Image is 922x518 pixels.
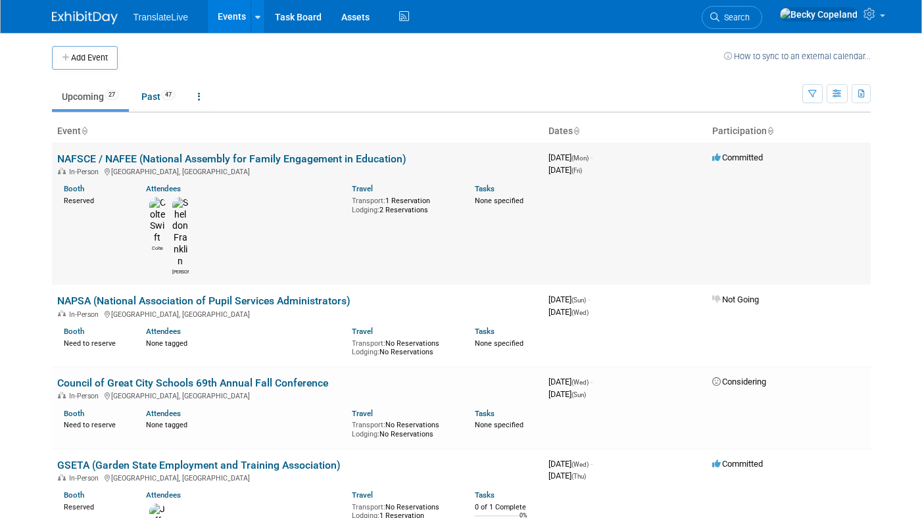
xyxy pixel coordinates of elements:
[57,390,538,400] div: [GEOGRAPHIC_DATA], [GEOGRAPHIC_DATA]
[548,294,590,304] span: [DATE]
[591,377,593,387] span: -
[571,391,586,398] span: (Sun)
[352,409,373,418] a: Travel
[548,389,586,399] span: [DATE]
[475,490,495,500] a: Tasks
[52,11,118,24] img: ExhibitDay
[475,327,495,336] a: Tasks
[548,377,593,387] span: [DATE]
[475,503,537,512] div: 0 of 1 Complete
[352,337,456,357] div: No Reservations No Reservations
[352,503,385,511] span: Transport:
[161,90,176,100] span: 47
[352,327,373,336] a: Travel
[712,459,763,469] span: Committed
[149,197,166,244] img: Colte Swift
[548,459,593,469] span: [DATE]
[475,409,495,418] a: Tasks
[571,309,589,316] span: (Wed)
[719,12,750,22] span: Search
[702,6,762,29] a: Search
[52,120,543,143] th: Event
[57,294,351,307] a: NAPSA (National Association of Pupil Services Administrators)
[57,377,328,389] a: Council of Great City Schools 69th Annual Fall Conference
[548,165,582,175] span: [DATE]
[57,153,406,165] a: NAFSCE / NAFEE (National Assembly for Family Engagement in Education)
[591,153,593,162] span: -
[573,126,579,136] a: Sort by Start Date
[352,348,379,356] span: Lodging:
[475,339,523,348] span: None specified
[58,310,66,317] img: In-Person Event
[149,244,166,252] div: Colte Swift
[352,194,456,214] div: 1 Reservation 2 Reservations
[767,126,773,136] a: Sort by Participation Type
[172,268,189,275] div: Sheldon Franklin
[64,418,126,430] div: Need to reserve
[588,294,590,304] span: -
[571,154,589,162] span: (Mon)
[475,184,495,193] a: Tasks
[712,377,766,387] span: Considering
[712,294,759,304] span: Not Going
[146,409,181,418] a: Attendees
[81,126,87,136] a: Sort by Event Name
[69,168,103,176] span: In-Person
[475,421,523,429] span: None specified
[543,120,707,143] th: Dates
[571,473,586,480] span: (Thu)
[69,474,103,483] span: In-Person
[591,459,593,469] span: -
[64,490,84,500] a: Booth
[724,51,871,61] a: How to sync to an external calendar...
[712,153,763,162] span: Committed
[548,307,589,317] span: [DATE]
[58,474,66,481] img: In-Person Event
[352,206,379,214] span: Lodging:
[352,339,385,348] span: Transport:
[352,197,385,205] span: Transport:
[146,327,181,336] a: Attendees
[52,84,129,109] a: Upcoming27
[172,197,189,268] img: Sheldon Franklin
[352,490,373,500] a: Travel
[352,430,379,438] span: Lodging:
[146,418,342,430] div: None tagged
[57,308,538,319] div: [GEOGRAPHIC_DATA], [GEOGRAPHIC_DATA]
[571,167,582,174] span: (Fri)
[58,168,66,174] img: In-Person Event
[132,84,185,109] a: Past47
[548,153,593,162] span: [DATE]
[64,194,126,206] div: Reserved
[146,490,181,500] a: Attendees
[571,379,589,386] span: (Wed)
[105,90,119,100] span: 27
[64,184,84,193] a: Booth
[57,166,538,176] div: [GEOGRAPHIC_DATA], [GEOGRAPHIC_DATA]
[352,418,456,438] div: No Reservations No Reservations
[475,197,523,205] span: None specified
[779,7,858,22] img: Becky Copeland
[69,310,103,319] span: In-Person
[146,337,342,348] div: None tagged
[64,409,84,418] a: Booth
[64,500,126,512] div: Reserved
[133,12,189,22] span: TranslateLive
[571,461,589,468] span: (Wed)
[571,296,586,304] span: (Sun)
[58,392,66,398] img: In-Person Event
[69,392,103,400] span: In-Person
[64,327,84,336] a: Booth
[146,184,181,193] a: Attendees
[352,421,385,429] span: Transport:
[548,471,586,481] span: [DATE]
[64,337,126,348] div: Need to reserve
[352,184,373,193] a: Travel
[57,472,538,483] div: [GEOGRAPHIC_DATA], [GEOGRAPHIC_DATA]
[57,459,341,471] a: GSETA (Garden State Employment and Training Association)
[707,120,871,143] th: Participation
[52,46,118,70] button: Add Event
